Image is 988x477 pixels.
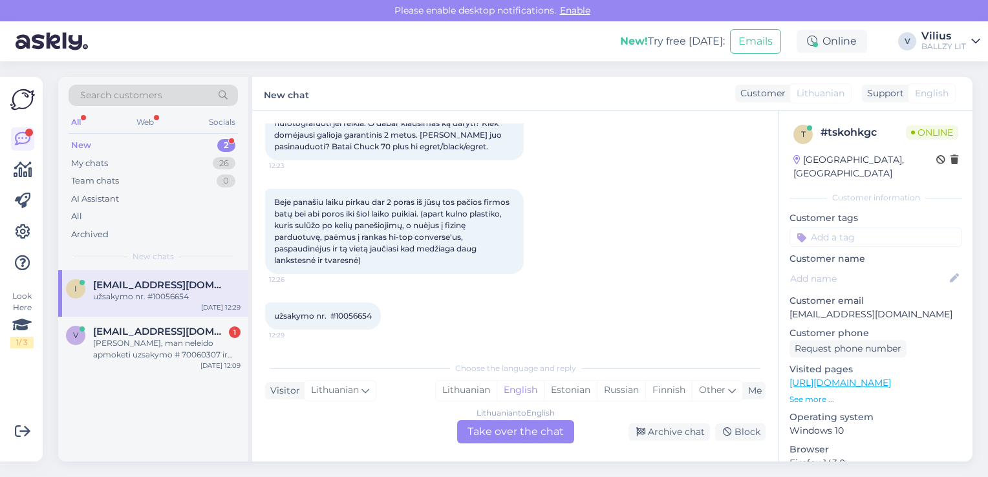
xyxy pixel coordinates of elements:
div: Web [134,114,156,131]
p: Browser [789,443,962,456]
b: New! [620,35,648,47]
span: 12:23 [269,161,317,171]
div: My chats [71,157,108,170]
span: Lithuanian [797,87,844,100]
div: Me [743,384,762,397]
div: Lithuanian [436,381,497,400]
div: 0 [217,175,235,187]
span: Other [699,384,725,396]
input: Add name [790,271,947,286]
p: [EMAIL_ADDRESS][DOMAIN_NAME] [789,308,962,321]
p: Firefox 143.0 [789,456,962,470]
div: 2 [217,139,235,152]
div: Estonian [544,381,597,400]
span: Beje panašiu laiku pirkau dar 2 poras iš jūsų tos pačios firmos batų bei abi poros iki šiol laiko... [274,197,511,265]
div: Vilius [921,31,966,41]
div: užsakymo nr. #10056654 [93,291,241,302]
div: Archived [71,228,109,241]
div: AI Assistant [71,193,119,206]
div: 26 [213,157,235,170]
label: New chat [264,85,309,102]
div: All [71,210,82,223]
div: Customer information [789,192,962,204]
div: # tskohkgc [821,125,906,140]
div: BALLZY LIT [921,41,966,52]
p: Customer email [789,294,962,308]
div: Archive chat [628,423,710,441]
div: Try free [DATE]: [620,34,725,49]
div: Look Here [10,290,34,348]
span: Lithuanian [311,383,359,397]
div: [PERSON_NAME], man neleido apmoketi uzsakymo # 70060307 ir kiek maciau ta pacia sekunde jis dingo [93,337,241,361]
p: Customer phone [789,326,962,340]
div: Customer [735,87,786,100]
div: Socials [206,114,238,131]
div: 1 [229,326,241,338]
div: New [71,139,91,152]
a: [URL][DOMAIN_NAME] [789,377,891,388]
span: vygandasgri@gmail.com [93,326,228,337]
a: ViliusBALLZY LIT [921,31,980,52]
div: Support [862,87,904,100]
div: Online [797,30,867,53]
span: Enable [556,5,594,16]
p: Operating system [789,410,962,424]
p: Customer tags [789,211,962,225]
span: Online [906,125,958,140]
span: 12:29 [269,330,317,340]
p: See more ... [789,394,962,405]
div: Finnish [645,381,692,400]
div: Russian [597,381,645,400]
div: 1 / 3 [10,337,34,348]
span: v [73,330,78,340]
div: All [69,114,83,131]
div: Lithuanian to English [477,407,555,419]
input: Add a tag [789,228,962,247]
span: ispanas16@gmail.com [93,279,228,291]
div: V [898,32,916,50]
div: Team chats [71,175,119,187]
button: Emails [730,29,781,54]
span: t [801,129,806,139]
p: Customer name [789,252,962,266]
span: Search customers [80,89,162,102]
span: New chats [133,251,174,262]
div: Take over the chat [457,420,574,443]
div: [DATE] 12:09 [200,361,241,370]
div: Request phone number [789,340,907,357]
div: Block [715,423,766,441]
div: Choose the language and reply [265,363,766,374]
span: i [74,284,77,293]
div: English [497,381,544,400]
div: Visitor [265,384,300,397]
div: [GEOGRAPHIC_DATA], [GEOGRAPHIC_DATA] [793,153,936,180]
img: Askly Logo [10,87,35,112]
div: [DATE] 12:29 [201,302,241,312]
span: English [915,87,949,100]
p: Windows 10 [789,424,962,438]
p: Visited pages [789,363,962,376]
span: 12:26 [269,275,317,284]
span: užsakymo nr. #10056654 [274,311,372,321]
